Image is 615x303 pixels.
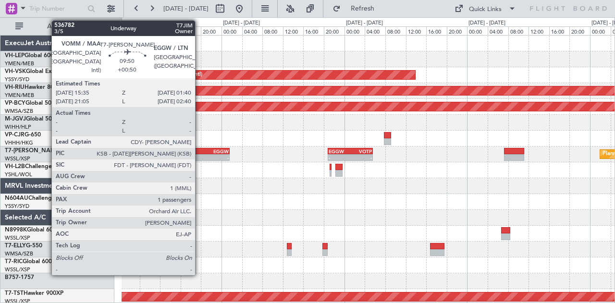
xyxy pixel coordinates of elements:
[447,26,467,35] div: 20:00
[324,26,344,35] div: 20:00
[129,250,152,255] div: -
[119,26,140,35] div: 04:00
[5,69,26,74] span: VH-VSK
[5,275,24,280] span: B757-1
[5,148,61,154] span: T7-[PERSON_NAME]
[426,26,447,35] div: 16:00
[5,259,55,265] a: T7-RICGlobal 6000
[5,250,33,257] a: WMSA/SZB
[25,23,101,30] span: All Aircraft
[5,100,58,106] a: VP-BCYGlobal 5000
[5,69,79,74] a: VH-VSKGlobal Express XRS
[350,155,372,160] div: -
[469,5,502,14] div: Quick Links
[328,1,386,16] button: Refresh
[5,171,32,178] a: YSHL/WOL
[549,26,570,35] div: 16:00
[153,250,176,255] div: -
[5,123,31,131] a: WIHH/HLP
[262,26,283,35] div: 08:00
[5,195,28,201] span: N604AU
[283,26,304,35] div: 12:00
[5,60,34,67] a: YMEN/MEB
[123,19,160,27] div: [DATE] - [DATE]
[91,68,202,82] div: Planned Maint Sydney ([PERSON_NAME] Intl)
[179,148,204,154] div: VOMM
[11,19,104,34] button: All Aircraft
[5,243,26,249] span: T7-ELLY
[223,19,260,27] div: [DATE] - [DATE]
[5,53,25,59] span: VH-LEP
[529,26,549,35] div: 12:00
[5,291,24,296] span: T7-TST
[5,132,25,138] span: VP-CJR
[204,148,229,154] div: EGGW
[5,116,26,122] span: M-JGVJ
[329,155,350,160] div: -
[508,26,529,35] div: 08:00
[160,26,181,35] div: 12:00
[5,155,30,162] a: WSSL/XSP
[5,275,34,280] a: B757-1757
[140,26,160,35] div: 08:00
[5,132,41,138] a: VP-CJRG-650
[5,53,57,59] a: VH-LEPGlobal 6000
[201,26,221,35] div: 20:00
[569,26,590,35] div: 20:00
[590,26,611,35] div: 00:00
[181,26,201,35] div: 16:00
[5,148,93,154] a: T7-[PERSON_NAME]Global 7500
[204,155,229,160] div: -
[303,26,324,35] div: 16:00
[343,5,383,12] span: Refresh
[346,19,383,27] div: [DATE] - [DATE]
[344,26,365,35] div: 00:00
[5,227,60,233] a: N8998KGlobal 6000
[5,291,63,296] a: T7-TSTHawker 900XP
[5,266,30,273] a: WSSL/XSP
[5,92,34,99] a: YMEN/MEB
[5,234,30,242] a: WSSL/XSP
[5,76,29,83] a: YSSY/SYD
[163,4,209,13] span: [DATE] - [DATE]
[5,108,33,115] a: WMSA/SZB
[406,26,427,35] div: 12:00
[385,26,406,35] div: 08:00
[5,85,25,90] span: VH-RIU
[5,243,42,249] a: T7-ELLYG-550
[5,85,64,90] a: VH-RIUHawker 800XP
[5,116,59,122] a: M-JGVJGlobal 5000
[5,164,66,170] a: VH-L2BChallenger 604
[129,243,152,249] div: GMMX
[153,243,176,249] div: SBGR
[221,26,242,35] div: 00:00
[5,139,33,146] a: VHHH/HKG
[242,26,263,35] div: 04:00
[329,148,350,154] div: EGGW
[5,259,23,265] span: T7-RIC
[488,26,508,35] div: 04:00
[365,26,385,35] div: 04:00
[468,19,505,27] div: [DATE] - [DATE]
[450,1,521,16] button: Quick Links
[179,155,204,160] div: -
[350,148,372,154] div: VOTP
[5,100,25,106] span: VP-BCY
[5,195,70,201] a: N604AUChallenger 604
[29,1,85,16] input: Trip Number
[5,203,29,210] a: YSSY/SYD
[5,164,25,170] span: VH-L2B
[467,26,488,35] div: 00:00
[5,227,27,233] span: N8998K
